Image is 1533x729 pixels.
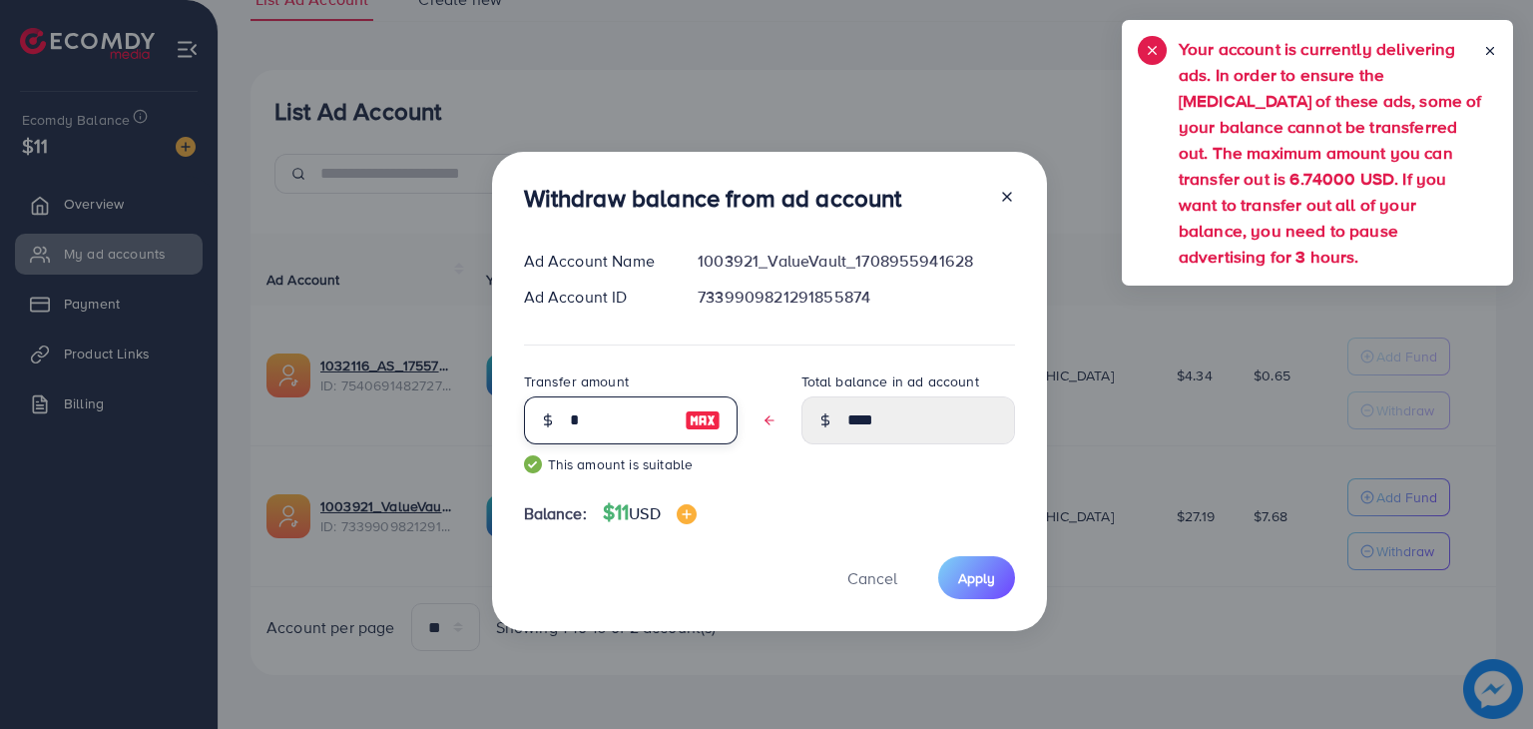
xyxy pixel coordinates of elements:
[603,500,697,525] h4: $11
[682,286,1030,309] div: 7339909821291855874
[524,502,587,525] span: Balance:
[524,454,738,474] small: This amount is suitable
[938,556,1015,599] button: Apply
[682,250,1030,273] div: 1003921_ValueVault_1708955941628
[508,286,683,309] div: Ad Account ID
[958,568,995,588] span: Apply
[508,250,683,273] div: Ad Account Name
[677,504,697,524] img: image
[847,567,897,589] span: Cancel
[524,455,542,473] img: guide
[1179,36,1483,270] h5: Your account is currently delivering ads. In order to ensure the [MEDICAL_DATA] of these ads, som...
[524,184,902,213] h3: Withdraw balance from ad account
[801,371,979,391] label: Total balance in ad account
[524,371,629,391] label: Transfer amount
[685,408,721,432] img: image
[822,556,922,599] button: Cancel
[629,502,660,524] span: USD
